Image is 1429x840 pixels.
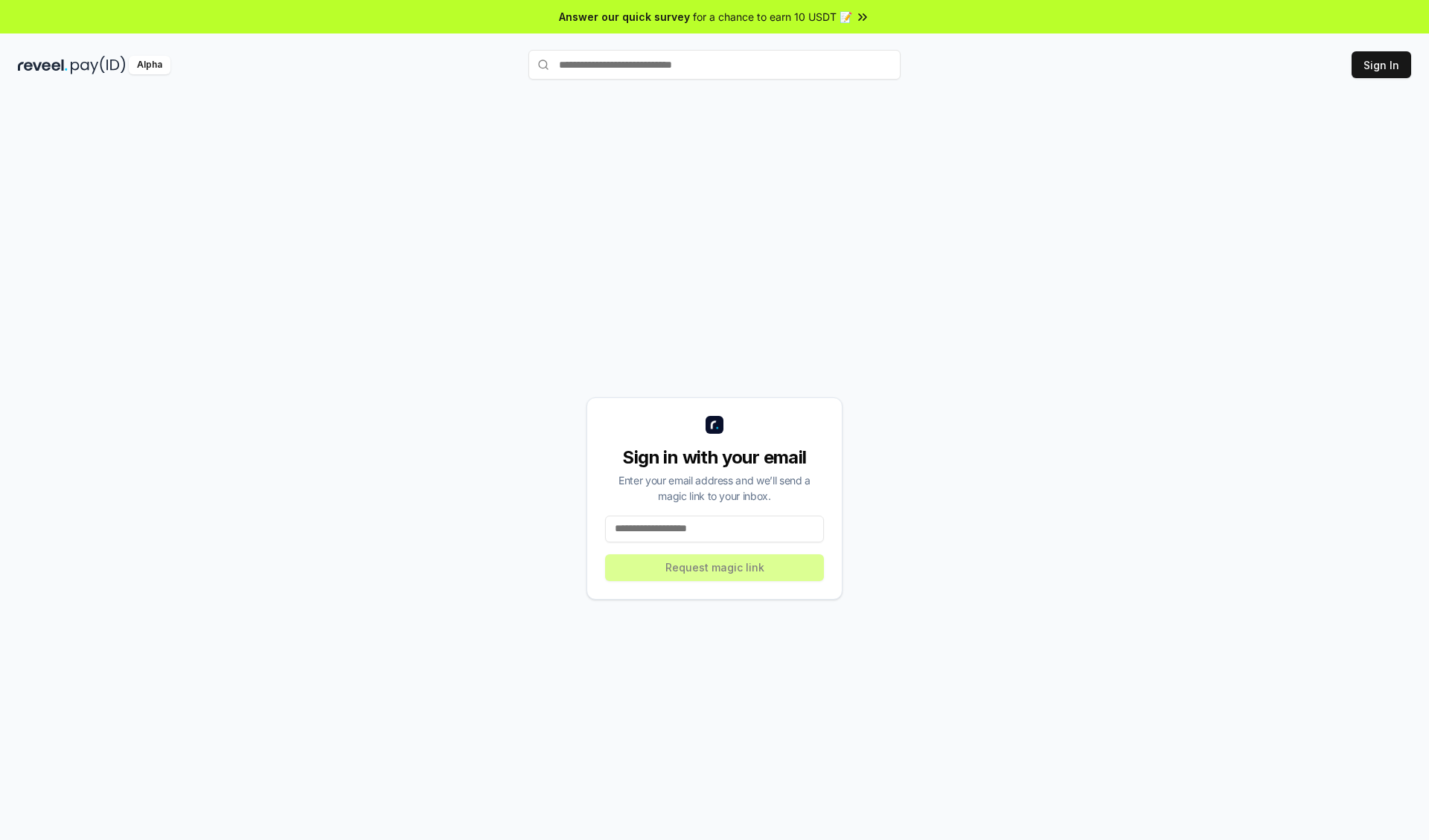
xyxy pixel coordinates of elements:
div: Sign in with your email [605,446,824,469]
img: pay_id [71,56,126,74]
img: logo_small [706,416,723,434]
button: Sign In [1352,51,1411,78]
div: Enter your email address and we’ll send a magic link to your inbox. [605,472,824,504]
img: reveel_dark [18,56,68,74]
div: Alpha [129,56,170,74]
span: for a chance to earn 10 USDT 📝 [693,9,852,25]
span: Answer our quick survey [559,9,690,25]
